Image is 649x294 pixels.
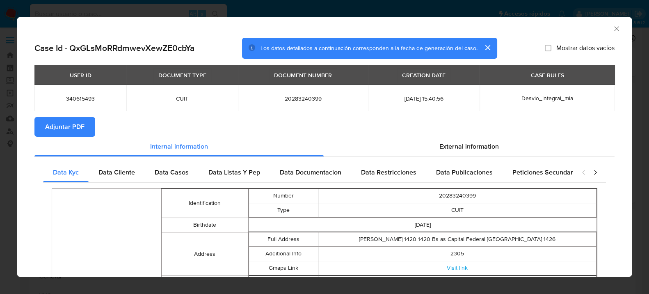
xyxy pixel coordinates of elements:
[161,232,248,276] td: Address
[361,168,416,177] span: Data Restricciones
[545,45,551,51] input: Mostrar datos vacíos
[45,118,85,136] span: Adjuntar PDF
[269,68,337,82] div: DOCUMENT NUMBER
[17,17,632,277] div: closure-recommendation-modal
[261,44,478,52] span: Los datos detallados a continuación corresponden a la fecha de generación del caso.
[556,44,615,52] span: Mostrar datos vacíos
[318,189,596,203] td: 20283240399
[521,94,573,102] span: Desvio_integral_mla
[249,276,318,290] td: Address
[161,218,248,232] td: Birthdate
[150,142,208,151] span: Internal information
[53,168,79,177] span: Data Kyc
[318,276,596,290] td: [EMAIL_ADDRESS][DOMAIN_NAME]
[612,25,620,32] button: Cerrar ventana
[65,68,96,82] div: USER ID
[397,68,450,82] div: CREATION DATE
[34,137,615,156] div: Detailed info
[378,95,470,102] span: [DATE] 15:40:56
[43,163,573,182] div: Detailed internal info
[318,203,596,218] td: CUIT
[249,218,597,232] td: [DATE]
[447,264,468,272] a: Visit link
[98,168,135,177] span: Data Cliente
[318,247,596,261] td: 2305
[44,95,117,102] span: 340615493
[155,168,189,177] span: Data Casos
[512,168,582,177] span: Peticiones Secundarias
[153,68,211,82] div: DOCUMENT TYPE
[280,168,341,177] span: Data Documentacion
[249,232,318,247] td: Full Address
[208,168,260,177] span: Data Listas Y Pep
[478,38,497,57] button: cerrar
[249,203,318,218] td: Type
[34,43,194,53] h2: Case Id - QxGLsMoRRdmwevXewZE0cbYa
[249,261,318,276] td: Gmaps Link
[34,117,95,137] button: Adjuntar PDF
[436,168,493,177] span: Data Publicaciones
[318,232,596,247] td: [PERSON_NAME] 1420 1420 Bs as Capital Federal [GEOGRAPHIC_DATA] 1426
[161,189,248,218] td: Identification
[439,142,499,151] span: External information
[526,68,569,82] div: CASE RULES
[161,276,248,291] td: Email
[136,95,228,102] span: CUIT
[248,95,358,102] span: 20283240399
[249,189,318,203] td: Number
[249,247,318,261] td: Additional Info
